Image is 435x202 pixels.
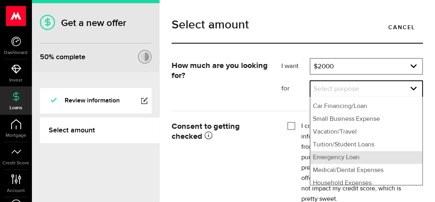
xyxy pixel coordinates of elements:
li: Car Financing/Loan [310,100,422,113]
div: % complete [40,50,85,64]
a: Select amount [40,118,160,143]
a: Review information [40,88,152,114]
h1: Select amount [172,19,423,31]
a: Cancel [381,19,423,36]
li: Medical/Dental Expenses [310,164,422,177]
input: I consent to Mogo using my personal information to get a credit score or report from a credit rep... [287,121,295,129]
li: Small Business Expense [310,113,422,126]
label: for [281,84,310,94]
a: expand select [310,59,422,74]
li: Tuition/Student Loans [310,138,422,151]
span: 50 [40,53,49,61]
strong: Consent to getting checked [172,122,240,140]
strong: How much are you looking for? [172,62,268,80]
button: Open LiveChat chat widget [6,3,30,27]
li: Vacation/Travel [310,126,422,138]
h1: Get a new offer [40,17,152,29]
label: I want [281,62,310,71]
li: Household Expenses [310,177,422,190]
li: Emergency Loan [310,151,422,164]
a: expand select [310,81,422,96]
